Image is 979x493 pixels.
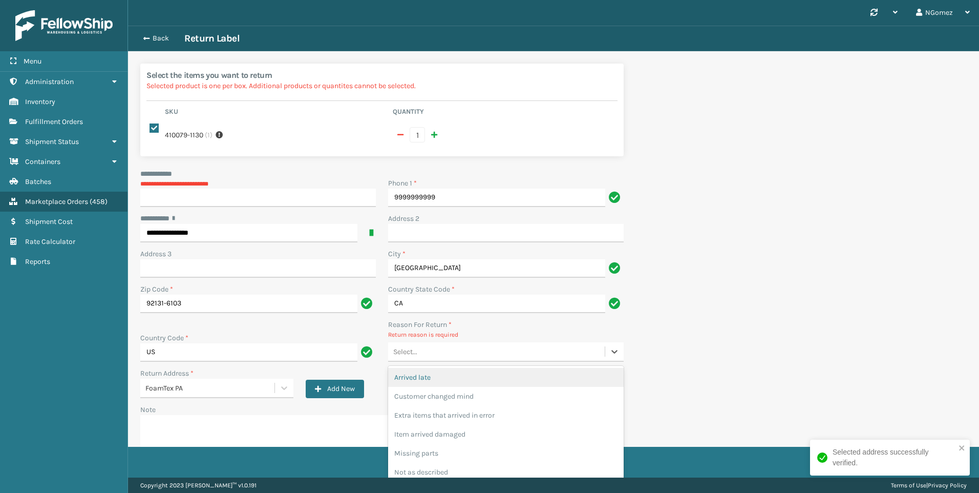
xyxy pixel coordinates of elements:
[140,478,257,493] p: Copyright 2023 [PERSON_NAME]™ v 1.0.191
[388,330,624,339] p: Return reason is required
[25,117,83,126] span: Fulfillment Orders
[390,107,618,119] th: Quantity
[388,319,452,330] label: Reason For Return
[388,178,417,189] label: Phone 1
[388,249,406,259] label: City
[388,463,624,482] div: Not as described
[140,284,173,295] label: Zip Code
[140,333,188,343] label: Country Code
[145,383,275,394] div: FoamTex PA
[205,130,212,140] span: ( 1 )
[25,217,73,226] span: Shipment Cost
[388,284,455,295] label: Country State Code
[833,447,955,468] div: Selected address successfully verified.
[90,197,108,206] span: ( 458 )
[25,97,55,106] span: Inventory
[388,368,624,387] div: Arrived late
[140,405,156,414] label: Note
[140,249,172,259] label: Address 3
[25,237,75,246] span: Rate Calculator
[146,70,618,80] h2: Select the items you want to return
[15,10,113,41] img: logo
[306,380,364,398] button: Add New
[146,80,618,91] p: Selected product is one per box. Additional products or quantites cannot be selected.
[388,444,624,463] div: Missing parts
[25,77,74,86] span: Administration
[393,346,417,357] div: Select...
[25,157,60,166] span: Containers
[162,107,390,119] th: Sku
[184,32,240,45] h3: Return Label
[388,425,624,444] div: Item arrived damaged
[137,34,184,43] button: Back
[388,406,624,425] div: Extra items that arrived in error
[959,444,966,454] button: close
[165,130,203,140] label: 410079-1130
[25,177,51,186] span: Batches
[388,213,419,224] label: Address 2
[140,368,194,379] label: Return Address
[25,257,50,266] span: Reports
[25,137,79,146] span: Shipment Status
[24,57,41,66] span: Menu
[388,387,624,406] div: Customer changed mind
[25,197,88,206] span: Marketplace Orders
